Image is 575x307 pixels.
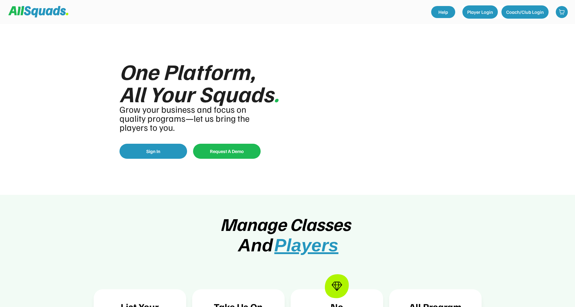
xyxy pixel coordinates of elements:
button: Sign In [120,144,187,159]
span: Players [274,235,339,255]
div: One Platform, All Your Squads [120,60,282,105]
button: Coach/Club Login [501,5,549,19]
button: Request A Demo [193,144,261,159]
img: Squad%20Logo.svg [8,6,68,17]
span: Manage Classes [220,212,350,235]
font: . [274,79,279,107]
img: yH5BAEAAAAALAAAAAABAAEAAAIBRAA7 [226,274,250,298]
img: Group%201376156055%20copy%202.svg [325,274,349,298]
img: yH5BAEAAAAALAAAAAABAAEAAAIBRAA7 [300,39,456,180]
img: yH5BAEAAAAALAAAAAABAAEAAAIBRAA7 [128,274,152,298]
img: shopping-cart-01%20%281%29.svg [559,9,565,15]
div: Grow your business and focus on quality programs—let us bring the players to you. [120,105,256,132]
img: yH5BAEAAAAALAAAAAABAAEAAAIBRAA7 [423,274,447,298]
a: Help [431,6,455,18]
span: And [238,235,273,255]
button: Player Login [462,5,498,19]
